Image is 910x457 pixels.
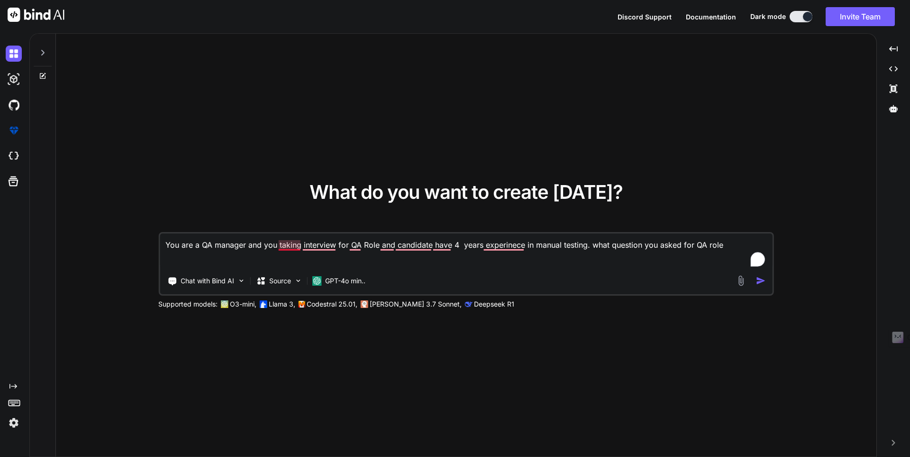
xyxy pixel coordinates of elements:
[370,299,462,309] p: [PERSON_NAME] 3.7 Sonnet,
[8,8,64,22] img: Bind AI
[269,276,291,286] p: Source
[6,97,22,113] img: githubDark
[464,300,472,308] img: claude
[474,299,514,309] p: Deepseek R1
[750,12,786,21] span: Dark mode
[686,12,736,22] button: Documentation
[618,12,672,22] button: Discord Support
[230,299,256,309] p: O3-mini,
[325,276,365,286] p: GPT-4o min..
[160,233,773,269] textarea: To enrich screen reader interactions, please activate Accessibility in Grammarly extension settings
[312,276,321,286] img: GPT-4o mini
[269,299,295,309] p: Llama 3,
[686,13,736,21] span: Documentation
[181,276,234,286] p: Chat with Bind AI
[736,275,746,286] img: attachment
[158,299,218,309] p: Supported models:
[756,276,766,286] img: icon
[237,277,245,285] img: Pick Tools
[307,299,357,309] p: Codestral 25.01,
[6,415,22,431] img: settings
[618,13,672,21] span: Discord Support
[298,301,305,308] img: Mistral-AI
[826,7,895,26] button: Invite Team
[360,300,368,308] img: claude
[259,300,267,308] img: Llama2
[220,300,228,308] img: GPT-4
[6,122,22,139] img: premium
[6,71,22,87] img: darkAi-studio
[6,148,22,164] img: cloudideIcon
[309,180,623,204] span: What do you want to create [DATE]?
[6,46,22,62] img: darkChat
[294,277,302,285] img: Pick Models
